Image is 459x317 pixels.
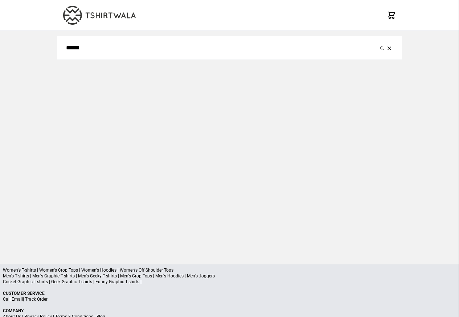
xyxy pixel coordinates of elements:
[3,273,456,279] p: Men's T-shirts | Men's Graphic T-shirts | Men's Geeky T-shirts | Men's Crop Tops | Men's Hoodies ...
[12,297,23,302] a: Email
[63,6,136,25] img: TW-LOGO-400-104.png
[3,290,456,296] p: Customer Service
[3,267,456,273] p: Women's T-shirts | Women's Crop Tops | Women's Hoodies | Women's Off Shoulder Tops
[378,44,386,52] button: Submit your search query.
[3,296,456,302] p: | |
[3,308,456,314] p: Company
[386,44,393,52] button: Clear the search query.
[25,297,48,302] a: Track Order
[3,279,456,285] p: Cricket Graphic T-shirts | Geek Graphic T-shirts | Funny Graphic T-shirts |
[3,297,11,302] a: Call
